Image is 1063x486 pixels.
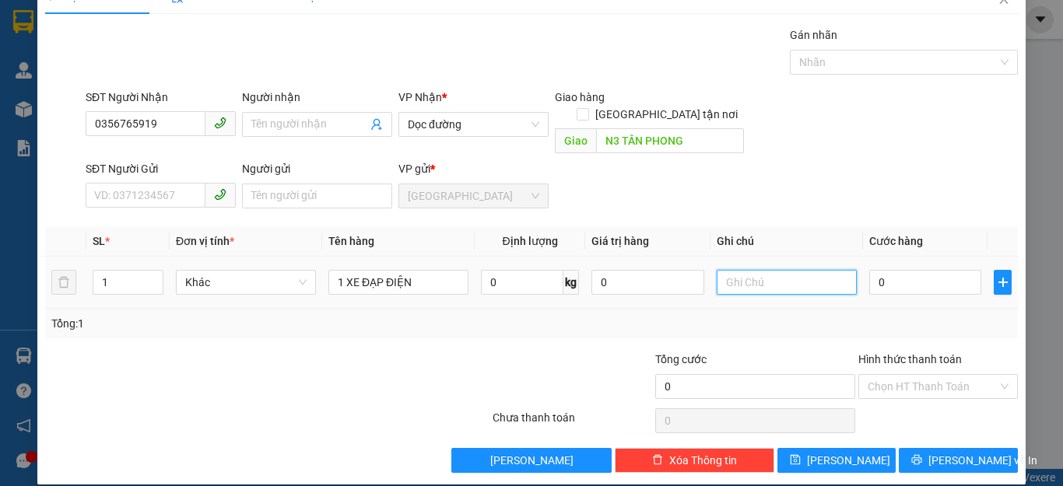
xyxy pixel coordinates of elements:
[242,160,392,177] div: Người gửi
[669,452,737,469] span: Xóa Thông tin
[995,276,1011,288] span: plus
[93,235,105,247] span: SL
[214,117,226,129] span: phone
[807,452,890,469] span: [PERSON_NAME]
[591,235,649,247] span: Giá trị hàng
[555,128,596,153] span: Giao
[563,270,579,295] span: kg
[491,409,654,436] div: Chưa thanh toán
[652,454,663,467] span: delete
[451,448,611,473] button: [PERSON_NAME]
[131,59,214,72] b: [DOMAIN_NAME]
[596,128,744,153] input: Dọc đường
[710,226,863,257] th: Ghi chú
[370,118,383,131] span: user-add
[328,235,374,247] span: Tên hàng
[777,448,896,473] button: save[PERSON_NAME]
[328,270,468,295] input: VD: Bàn, Ghế
[591,270,703,295] input: 0
[589,106,744,123] span: [GEOGRAPHIC_DATA] tận nơi
[169,19,206,57] img: logo.jpg
[502,235,557,247] span: Định lượng
[408,113,539,136] span: Dọc đường
[214,188,226,201] span: phone
[242,89,392,106] div: Người nhận
[185,271,307,294] span: Khác
[717,270,857,295] input: Ghi Chú
[994,270,1012,295] button: plus
[615,448,774,473] button: deleteXóa Thông tin
[86,89,236,106] div: SĐT Người Nhận
[408,184,539,208] span: Quảng Sơn
[398,160,549,177] div: VP gửi
[911,454,922,467] span: printer
[790,29,837,41] label: Gán nhãn
[131,74,214,93] li: (c) 2017
[490,452,574,469] span: [PERSON_NAME]
[655,353,707,365] span: Tổng cước
[19,100,68,173] b: Xe Đăng Nhân
[96,23,154,96] b: Gửi khách hàng
[398,91,442,103] span: VP Nhận
[51,315,412,332] div: Tổng: 1
[555,91,605,103] span: Giao hàng
[928,452,1037,469] span: [PERSON_NAME] và In
[858,353,962,365] label: Hình thức thanh toán
[176,235,234,247] span: Đơn vị tính
[790,454,801,467] span: save
[51,270,76,295] button: delete
[869,235,923,247] span: Cước hàng
[899,448,1018,473] button: printer[PERSON_NAME] và In
[86,160,236,177] div: SĐT Người Gửi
